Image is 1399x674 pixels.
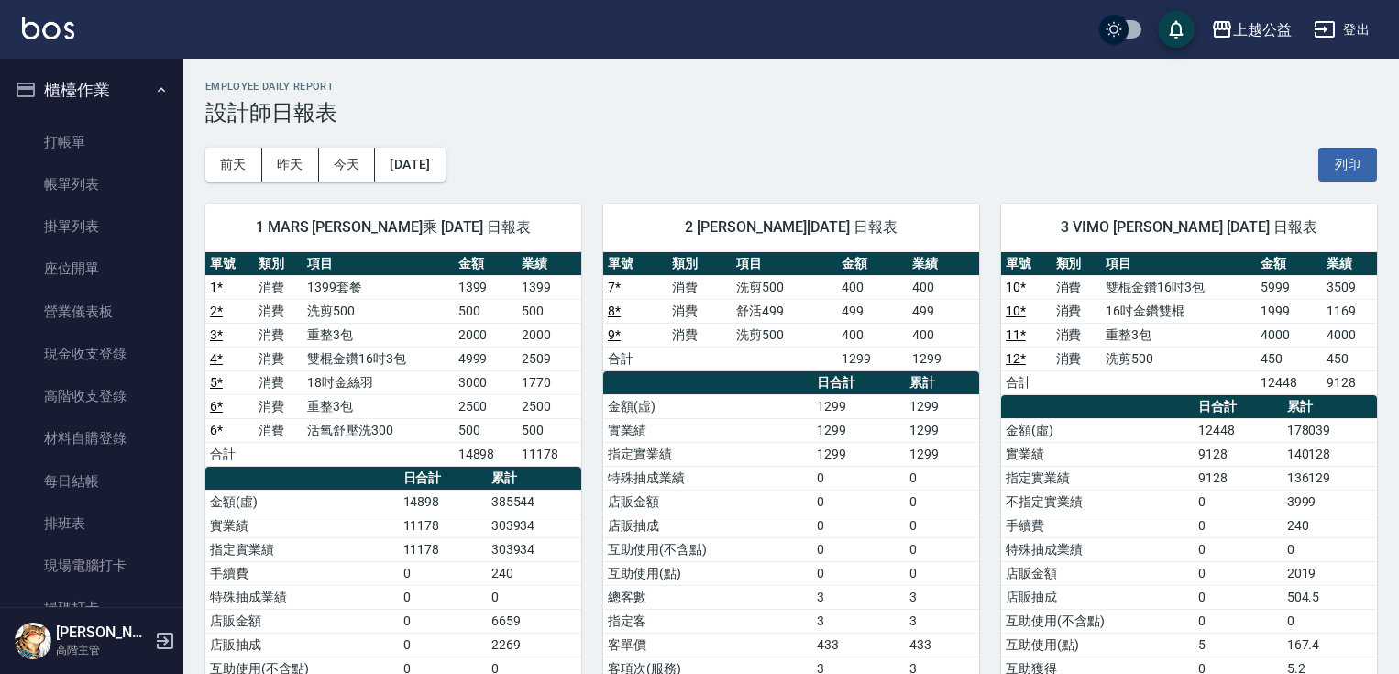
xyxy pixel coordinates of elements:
[603,633,812,657] td: 客單價
[1256,252,1322,276] th: 金額
[667,299,732,323] td: 消費
[732,323,836,347] td: 洗剪500
[303,370,454,394] td: 18吋金絲羽
[7,333,176,375] a: 現金收支登錄
[517,275,581,299] td: 1399
[1194,418,1282,442] td: 12448
[1283,466,1377,490] td: 136129
[517,394,581,418] td: 2500
[205,561,399,585] td: 手續費
[303,275,454,299] td: 1399套餐
[1256,323,1322,347] td: 4000
[1194,561,1282,585] td: 0
[905,394,979,418] td: 1299
[1256,275,1322,299] td: 5999
[812,371,905,395] th: 日合計
[908,252,979,276] th: 業績
[905,514,979,537] td: 0
[517,347,581,370] td: 2509
[667,323,732,347] td: 消費
[1283,442,1377,466] td: 140128
[1194,442,1282,466] td: 9128
[1052,275,1102,299] td: 消費
[905,561,979,585] td: 0
[905,609,979,633] td: 3
[603,466,812,490] td: 特殊抽成業績
[1158,11,1195,48] button: save
[399,561,487,585] td: 0
[205,633,399,657] td: 店販抽成
[603,418,812,442] td: 實業績
[603,561,812,585] td: 互助使用(點)
[454,418,518,442] td: 500
[7,417,176,459] a: 材料自購登錄
[1194,609,1282,633] td: 0
[205,514,399,537] td: 實業績
[254,275,303,299] td: 消費
[487,514,581,537] td: 303934
[454,323,518,347] td: 2000
[1283,395,1377,419] th: 累計
[1052,299,1102,323] td: 消費
[908,299,979,323] td: 499
[303,394,454,418] td: 重整3包
[205,609,399,633] td: 店販金額
[454,394,518,418] td: 2500
[399,633,487,657] td: 0
[1052,347,1102,370] td: 消費
[399,514,487,537] td: 11178
[1194,490,1282,514] td: 0
[1052,323,1102,347] td: 消費
[1233,18,1292,41] div: 上越公益
[905,371,979,395] th: 累計
[399,585,487,609] td: 0
[487,561,581,585] td: 240
[1001,561,1195,585] td: 店販金額
[1001,609,1195,633] td: 互助使用(不含點)
[1322,275,1377,299] td: 3509
[1283,633,1377,657] td: 167.4
[908,347,979,370] td: 1299
[303,323,454,347] td: 重整3包
[1001,252,1052,276] th: 單號
[7,291,176,333] a: 營業儀表板
[7,205,176,248] a: 掛單列表
[1283,514,1377,537] td: 240
[812,394,905,418] td: 1299
[1322,370,1377,394] td: 9128
[1001,633,1195,657] td: 互助使用(點)
[732,299,836,323] td: 舒活499
[487,633,581,657] td: 2269
[205,148,262,182] button: 前天
[254,394,303,418] td: 消費
[7,375,176,417] a: 高階收支登錄
[1001,466,1195,490] td: 指定實業績
[1194,466,1282,490] td: 9128
[399,467,487,491] th: 日合計
[7,121,176,163] a: 打帳單
[908,323,979,347] td: 400
[837,347,908,370] td: 1299
[1101,299,1256,323] td: 16吋金鑽雙棍
[454,252,518,276] th: 金額
[812,561,905,585] td: 0
[1256,299,1322,323] td: 1999
[303,299,454,323] td: 洗剪500
[1001,537,1195,561] td: 特殊抽成業績
[7,587,176,629] a: 掃碼打卡
[7,545,176,587] a: 現場電腦打卡
[1101,323,1256,347] td: 重整3包
[812,442,905,466] td: 1299
[905,537,979,561] td: 0
[603,252,979,371] table: a dense table
[7,66,176,114] button: 櫃檯作業
[1318,148,1377,182] button: 列印
[7,248,176,290] a: 座位開單
[812,418,905,442] td: 1299
[254,323,303,347] td: 消費
[517,442,581,466] td: 11178
[1023,218,1355,237] span: 3 VIMO [PERSON_NAME] [DATE] 日報表
[454,442,518,466] td: 14898
[254,418,303,442] td: 消費
[1052,252,1102,276] th: 類別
